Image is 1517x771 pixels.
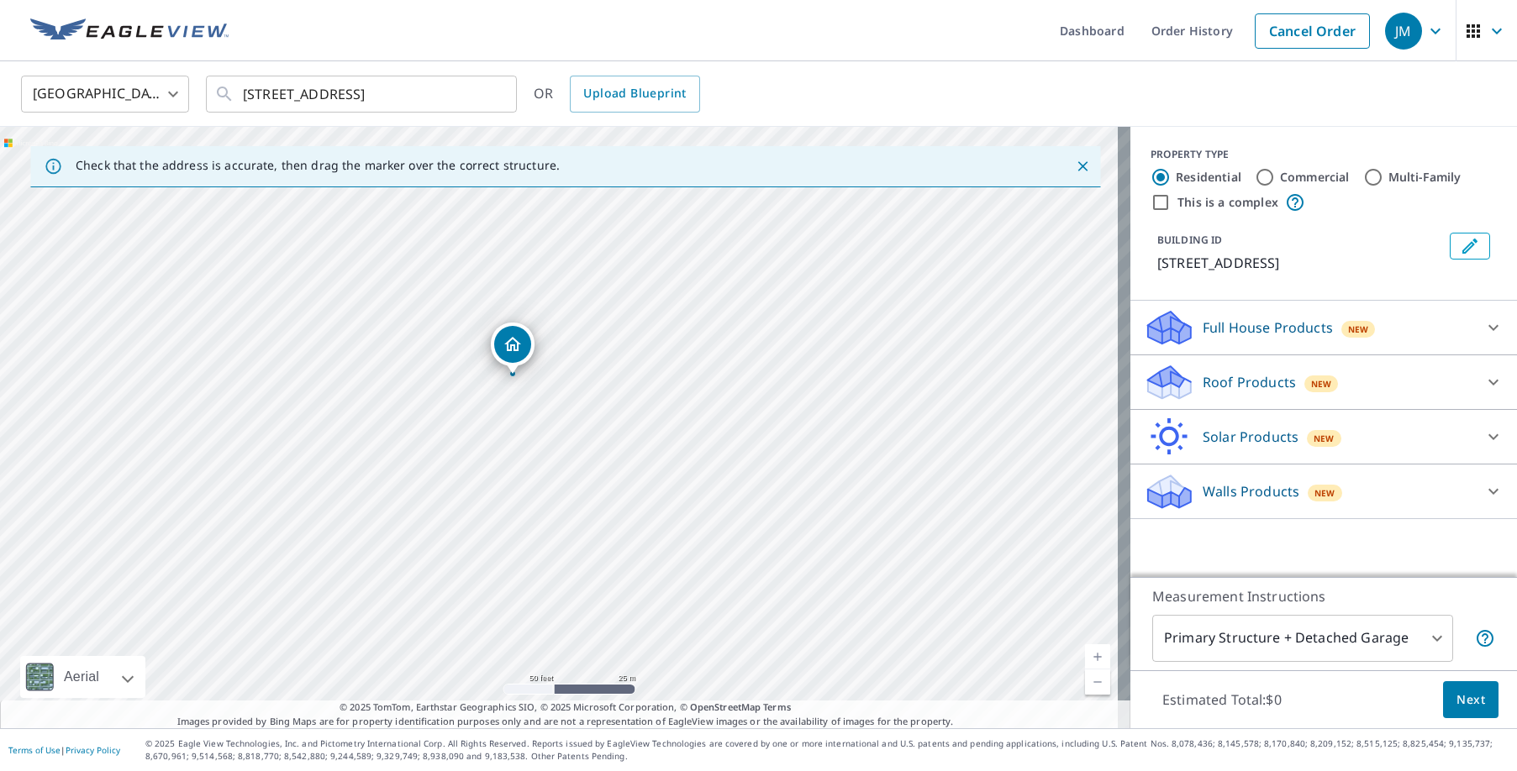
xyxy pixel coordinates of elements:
div: Aerial [59,656,104,698]
p: Estimated Total: $0 [1149,681,1295,718]
div: Walls ProductsNew [1144,471,1504,511]
span: New [1311,377,1332,391]
label: Residential [1176,169,1241,186]
p: Walls Products [1203,481,1299,501]
label: Commercial [1280,169,1350,186]
a: Current Level 19, Zoom In [1085,644,1110,669]
a: Current Level 19, Zoom Out [1085,669,1110,695]
a: Terms [763,700,791,713]
p: Check that the address is accurate, then drag the marker over the correct structure. [76,158,560,173]
div: Dropped pin, building 1, Residential property, 3024 Fallbrook Mnr Bulverde, TX 78163 [491,323,535,375]
a: Cancel Order [1255,13,1370,49]
button: Next [1443,681,1499,719]
a: Upload Blueprint [570,76,699,113]
span: Next [1456,690,1485,711]
p: | [8,745,120,755]
div: Solar ProductsNew [1144,417,1504,457]
button: Close [1072,155,1093,177]
label: Multi-Family [1388,169,1462,186]
p: Roof Products [1203,372,1296,392]
div: JM [1385,13,1422,50]
div: PROPERTY TYPE [1151,147,1497,162]
div: Roof ProductsNew [1144,362,1504,402]
img: EV Logo [30,18,229,44]
p: Measurement Instructions [1152,586,1495,606]
span: Your report will include the primary structure and a detached garage if one exists. [1475,628,1495,648]
div: Full House ProductsNew [1144,307,1504,348]
span: Upload Blueprint [583,83,686,104]
input: Search by address or latitude-longitude [243,71,482,118]
div: [GEOGRAPHIC_DATA] [21,71,189,118]
p: BUILDING ID [1157,233,1222,247]
span: © 2025 TomTom, Earthstar Geographics SIO, © 2025 Microsoft Corporation, © [340,700,791,715]
a: Terms of Use [8,744,61,756]
div: OR [534,76,700,113]
p: Solar Products [1203,427,1298,447]
a: OpenStreetMap [690,700,761,713]
span: New [1348,323,1369,336]
label: This is a complex [1177,194,1278,211]
div: Primary Structure + Detached Garage [1152,615,1453,662]
p: Full House Products [1203,317,1333,338]
span: New [1314,486,1335,500]
div: Aerial [20,656,145,698]
span: New [1314,432,1335,445]
button: Edit building 1 [1450,233,1490,260]
p: [STREET_ADDRESS] [1157,253,1443,273]
p: © 2025 Eagle View Technologies, Inc. and Pictometry International Corp. All Rights Reserved. Repo... [145,737,1509,763]
a: Privacy Policy [66,744,120,756]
